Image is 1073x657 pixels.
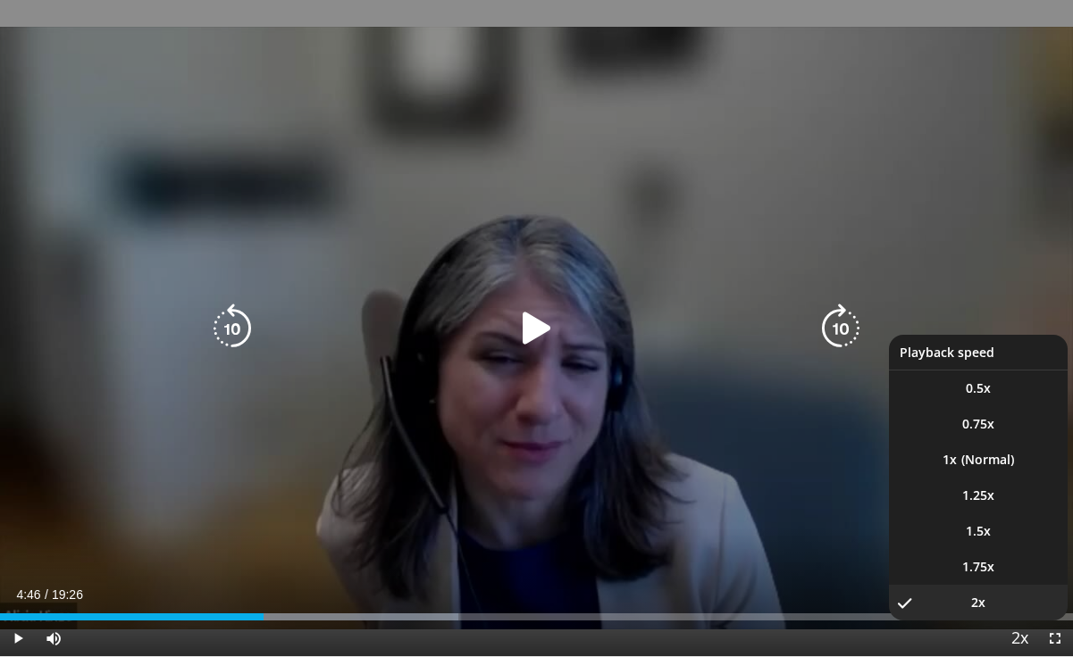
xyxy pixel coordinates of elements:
button: Mute [36,620,71,656]
span: 0.5x [966,379,991,397]
span: 0.75x [962,415,994,433]
span: 2x [971,594,985,611]
span: 1x [943,451,957,469]
button: Fullscreen [1037,620,1073,656]
span: 19:26 [52,587,83,602]
span: / [45,587,48,602]
span: 1.5x [966,522,991,540]
span: 1.25x [962,487,994,504]
button: Playback Rate [1002,620,1037,656]
span: 1.75x [962,558,994,576]
span: 4:46 [16,587,40,602]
